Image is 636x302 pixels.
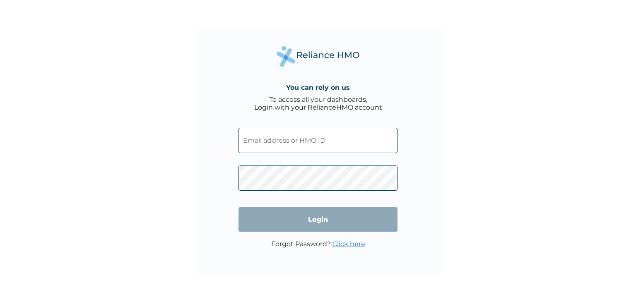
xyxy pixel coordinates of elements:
img: Reliance Health's Logo [277,46,359,67]
input: Login [238,207,397,232]
div: To access all your dashboards, Login with your RelianceHMO account [254,96,382,111]
p: Forgot Password? [271,240,365,248]
a: Click here [332,240,365,248]
h4: You can rely on us [286,84,350,91]
input: Email address or HMO ID [238,128,397,153]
